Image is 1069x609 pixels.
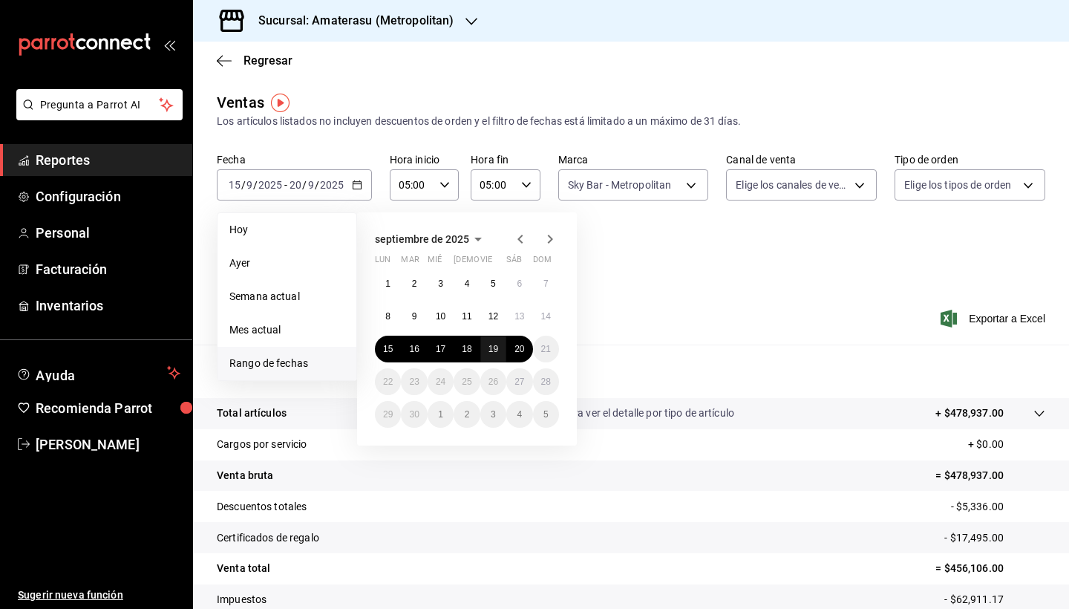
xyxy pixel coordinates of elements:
abbr: jueves [454,255,541,270]
button: 11 de septiembre de 2025 [454,303,480,330]
abbr: 10 de septiembre de 2025 [436,311,445,322]
img: Tooltip marker [271,94,290,112]
div: Los artículos listados no incluyen descuentos de orden y el filtro de fechas está limitado a un m... [217,114,1045,129]
abbr: lunes [375,255,390,270]
p: = $478,937.00 [935,468,1045,483]
abbr: 4 de octubre de 2025 [517,409,522,420]
button: 3 de septiembre de 2025 [428,270,454,297]
abbr: 6 de septiembre de 2025 [517,279,522,289]
span: Sugerir nueva función [18,587,180,603]
p: Cargos por servicio [217,437,307,452]
button: 8 de septiembre de 2025 [375,303,401,330]
p: Venta total [217,561,270,576]
button: 12 de septiembre de 2025 [480,303,506,330]
abbr: domingo [533,255,552,270]
p: - $17,495.00 [944,530,1045,546]
abbr: 8 de septiembre de 2025 [385,311,390,322]
button: 21 de septiembre de 2025 [533,336,559,362]
button: 10 de septiembre de 2025 [428,303,454,330]
abbr: 11 de septiembre de 2025 [462,311,471,322]
abbr: 12 de septiembre de 2025 [488,311,498,322]
button: 4 de octubre de 2025 [506,401,532,428]
p: Resumen [217,362,1045,380]
button: 26 de septiembre de 2025 [480,368,506,395]
h3: Sucursal: Amaterasu (Metropolitan) [246,12,454,30]
button: Exportar a Excel [944,310,1045,328]
button: open_drawer_menu [163,39,175,51]
span: Hoy [229,222,344,238]
abbr: 4 de septiembre de 2025 [465,279,470,289]
span: Facturación [36,259,180,279]
span: Semana actual [229,289,344,304]
button: 16 de septiembre de 2025 [401,336,427,362]
label: Hora fin [471,154,540,165]
abbr: 21 de septiembre de 2025 [541,344,551,354]
abbr: 3 de octubre de 2025 [491,409,496,420]
input: ---- [319,179,344,191]
button: 17 de septiembre de 2025 [428,336,454,362]
button: 22 de septiembre de 2025 [375,368,401,395]
span: / [241,179,246,191]
button: 9 de septiembre de 2025 [401,303,427,330]
span: Reportes [36,150,180,170]
span: Sky Bar - Metropolitan [568,178,672,192]
button: 23 de septiembre de 2025 [401,368,427,395]
abbr: 1 de octubre de 2025 [438,409,443,420]
button: 13 de septiembre de 2025 [506,303,532,330]
button: 5 de septiembre de 2025 [480,270,506,297]
abbr: martes [401,255,419,270]
span: / [315,179,319,191]
span: Mes actual [229,322,344,338]
button: 30 de septiembre de 2025 [401,401,427,428]
span: Rango de fechas [229,356,344,371]
p: + $478,937.00 [935,406,1004,421]
div: Ventas [217,91,264,114]
button: 27 de septiembre de 2025 [506,368,532,395]
span: Recomienda Parrot [36,398,180,418]
button: 3 de octubre de 2025 [480,401,506,428]
span: Pregunta a Parrot AI [40,97,160,113]
abbr: 19 de septiembre de 2025 [488,344,498,354]
span: septiembre de 2025 [375,233,469,245]
abbr: 27 de septiembre de 2025 [514,377,524,387]
p: Certificados de regalo [217,530,319,546]
p: Total artículos [217,406,287,421]
label: Canal de venta [726,154,877,165]
label: Marca [558,154,709,165]
span: / [302,179,307,191]
button: 7 de septiembre de 2025 [533,270,559,297]
span: Regresar [243,53,292,68]
label: Tipo de orden [895,154,1045,165]
p: = $456,106.00 [935,561,1045,576]
abbr: 13 de septiembre de 2025 [514,311,524,322]
span: Elige los tipos de orden [904,178,1011,192]
abbr: 24 de septiembre de 2025 [436,377,445,387]
abbr: 2 de octubre de 2025 [465,409,470,420]
p: Impuestos [217,592,267,608]
button: 19 de septiembre de 2025 [480,336,506,362]
abbr: 1 de septiembre de 2025 [385,279,390,289]
abbr: 26 de septiembre de 2025 [488,377,498,387]
abbr: 23 de septiembre de 2025 [409,377,419,387]
abbr: 17 de septiembre de 2025 [436,344,445,354]
button: 14 de septiembre de 2025 [533,303,559,330]
span: Personal [36,223,180,243]
button: 18 de septiembre de 2025 [454,336,480,362]
p: + $0.00 [968,437,1045,452]
span: Elige los canales de venta [736,178,849,192]
span: - [284,179,287,191]
input: -- [289,179,302,191]
abbr: 20 de septiembre de 2025 [514,344,524,354]
button: 2 de octubre de 2025 [454,401,480,428]
span: Inventarios [36,296,180,316]
p: - $5,336.00 [951,499,1045,515]
abbr: viernes [480,255,492,270]
span: / [253,179,258,191]
abbr: miércoles [428,255,442,270]
button: 28 de septiembre de 2025 [533,368,559,395]
abbr: 18 de septiembre de 2025 [462,344,471,354]
span: Ayer [229,255,344,271]
abbr: 15 de septiembre de 2025 [383,344,393,354]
